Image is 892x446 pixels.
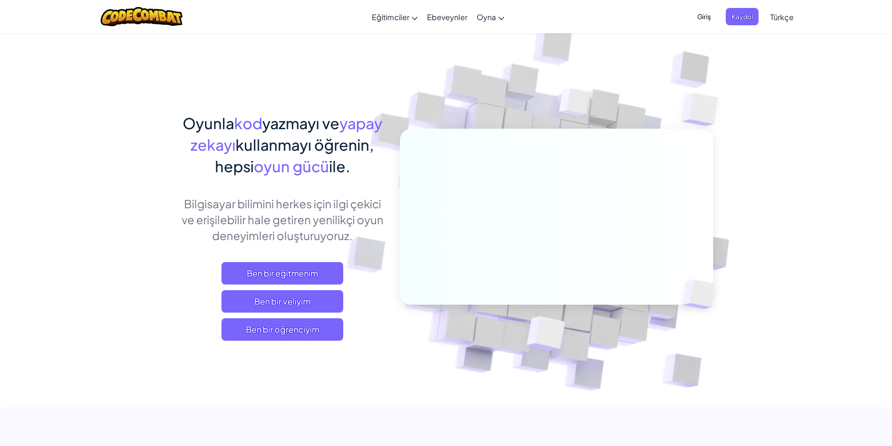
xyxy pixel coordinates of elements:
p: Bilgisayar bilimini herkes için ilgi çekici ve erişilebilir hale getiren yenilikçi oyun deneyimle... [179,196,386,243]
img: CodeCombat logo [101,7,183,26]
button: Kaydol [726,8,759,25]
span: yazmayı ve [262,114,339,132]
span: kod [234,114,262,132]
span: kullanmayı öğrenin, hepsi [215,135,375,175]
span: Oyunla [183,114,234,132]
a: Ebeveynler [422,4,472,29]
img: Overlap cubes [663,70,744,149]
a: Oyna [472,4,509,29]
img: Overlap cubes [541,70,609,139]
span: Türkçe [770,12,794,22]
span: Oyna [477,12,496,22]
img: Overlap cubes [667,260,737,329]
a: Türkçe [766,4,798,29]
button: Giriş [692,8,716,25]
span: oyun gücü [254,157,329,175]
button: Ben bir öğrenciyim [221,318,343,341]
span: ile. [329,157,350,175]
img: Overlap cubes [503,296,587,374]
a: Eğitimciler [367,4,422,29]
a: Ben bir veliyim [221,290,343,313]
span: Eğitimciler [372,12,409,22]
a: Ben bir eğitmenim [221,262,343,285]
